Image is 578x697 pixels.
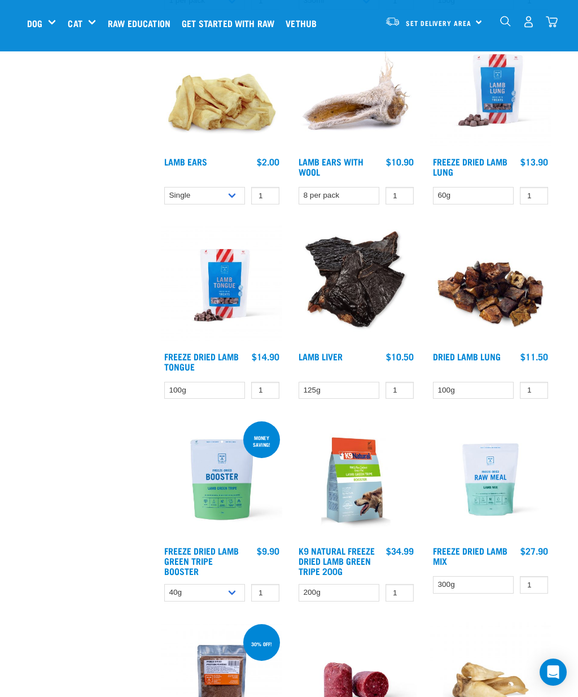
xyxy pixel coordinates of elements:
img: home-icon-1@2x.png [500,16,511,27]
input: 1 [386,382,414,399]
a: Dog [27,16,42,30]
a: K9 Natural Freeze Dried Lamb Green Tripe 200g [299,548,375,573]
div: $10.50 [386,351,414,361]
img: RE Product Shoot 2023 Nov8575 [161,225,282,346]
div: $27.90 [520,546,548,556]
input: 1 [386,187,414,204]
img: home-icon@2x.png [546,16,558,28]
input: 1 [251,187,279,204]
img: RE Product Shoot 2023 Nov8677 [430,419,551,540]
a: Freeze Dried Lamb Tongue [164,354,239,369]
div: $14.90 [252,351,279,361]
a: Freeze Dried Lamb Green Tripe Booster [164,548,239,573]
img: K9 Square [296,419,417,540]
a: Lamb Ears [164,159,207,164]
img: Pile Of Dried Lamb Lungs For Pets [430,225,551,346]
a: Freeze Dried Lamb Lung [433,159,507,174]
a: Raw Education [105,1,179,46]
img: van-moving.png [385,16,400,27]
img: Beef Liver and Lamb Liver Treats [296,225,417,346]
img: Freeze Dried Lamb Green Tripe [161,419,282,540]
div: 30% off! [246,635,277,652]
div: Money saving! [243,429,280,453]
a: Cat [68,16,82,30]
div: Open Intercom Messenger [540,659,567,686]
a: Vethub [283,1,325,46]
a: Dried Lamb Lung [433,354,501,359]
div: $9.90 [257,546,279,556]
input: 1 [251,382,279,399]
input: 1 [251,584,279,602]
img: RE Product Shoot 2023 Nov8571 [430,30,551,151]
span: Set Delivery Area [406,21,471,25]
div: $13.90 [520,156,548,167]
a: Lamb Ears with Wool [299,159,364,174]
a: Lamb Liver [299,354,343,359]
div: $11.50 [520,351,548,361]
a: Get started with Raw [179,1,283,46]
input: 1 [520,382,548,399]
div: $2.00 [257,156,279,167]
input: 1 [520,576,548,594]
input: 1 [520,187,548,204]
img: Pile Of Lamb Ears Treat For Pets [161,30,282,151]
div: $34.99 [386,546,414,556]
img: 1278 Lamb Ears Wool 01 [296,30,417,151]
img: user.png [523,16,535,28]
div: $10.90 [386,156,414,167]
input: 1 [386,584,414,602]
a: Freeze Dried Lamb Mix [433,548,507,563]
